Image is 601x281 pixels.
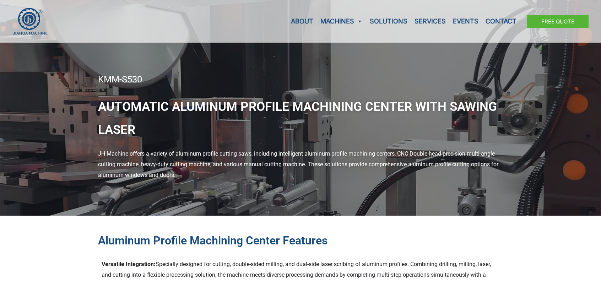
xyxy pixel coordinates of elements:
[98,95,503,142] h1: Automatic Aluminum Profile Machining Center with Sawing Laser
[98,233,503,248] h2: Aluminum Profile Machining Center Features
[98,71,503,88] div: KMM-S530
[12,7,48,35] img: JH Aluminium Window & Door Processing Machines
[98,148,503,180] div: JH-Machine offers a variety of aluminum profile cutting saws, including intelligent aluminum prof...
[102,261,156,268] strong: Versatile Integration:
[527,15,589,28] a: Free Quote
